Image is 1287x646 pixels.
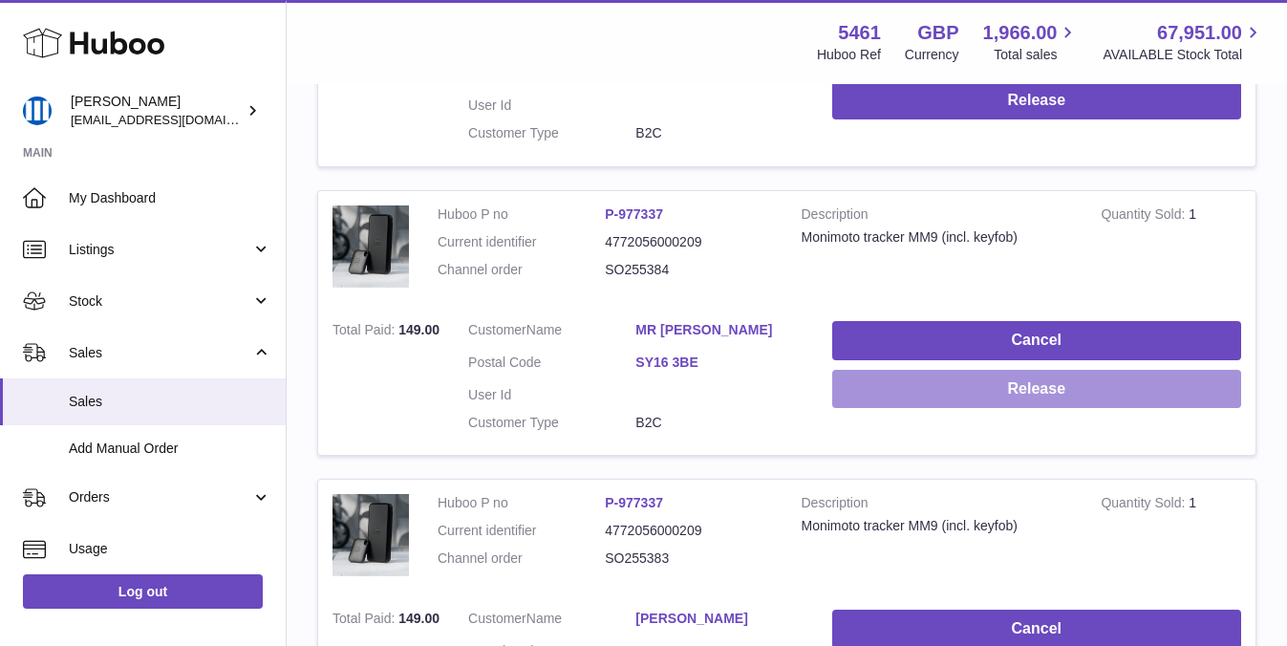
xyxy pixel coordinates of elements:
span: Orders [69,488,251,506]
a: 1,966.00 Total sales [983,20,1080,64]
dt: User Id [468,97,635,115]
dt: Huboo P no [438,205,605,224]
strong: GBP [917,20,958,46]
span: Sales [69,393,271,411]
span: Listings [69,241,251,259]
dt: Current identifier [438,233,605,251]
dt: Customer Type [468,414,635,432]
dd: SO255384 [605,261,772,279]
span: [EMAIL_ADDRESS][DOMAIN_NAME] [71,112,281,127]
strong: Description [802,205,1073,228]
span: Total sales [994,46,1079,64]
span: My Dashboard [69,189,271,207]
div: [PERSON_NAME] [71,93,243,129]
dd: B2C [635,414,803,432]
span: Sales [69,344,251,362]
a: Log out [23,574,263,609]
div: Monimoto tracker MM9 (incl. keyfob) [802,228,1073,247]
dt: Channel order [438,261,605,279]
span: AVAILABLE Stock Total [1103,46,1264,64]
strong: Total Paid [332,611,398,631]
span: 1,966.00 [983,20,1058,46]
a: [PERSON_NAME] [635,610,803,628]
dd: 4772056000209 [605,233,772,251]
span: 149.00 [398,322,440,337]
dt: Channel order [438,549,605,568]
div: Huboo Ref [817,46,881,64]
span: 67,951.00 [1157,20,1242,46]
div: Currency [905,46,959,64]
span: Add Manual Order [69,440,271,458]
span: Customer [468,322,526,337]
strong: 5461 [838,20,881,46]
dt: Huboo P no [438,494,605,512]
button: Release [832,81,1241,120]
button: Cancel [832,321,1241,360]
div: Monimoto tracker MM9 (incl. keyfob) [802,517,1073,535]
img: 1712818038.jpg [332,205,409,288]
strong: Quantity Sold [1101,495,1189,515]
td: 1 [1086,480,1255,595]
span: Usage [69,540,271,558]
td: 1 [1086,191,1255,307]
dt: Name [468,321,635,344]
button: Release [832,370,1241,409]
span: 149.00 [398,611,440,626]
a: 67,951.00 AVAILABLE Stock Total [1103,20,1264,64]
dd: 4772056000209 [605,522,772,540]
strong: Description [802,494,1073,517]
span: Stock [69,292,251,311]
a: P-977337 [605,206,663,222]
dt: Postal Code [468,354,635,377]
strong: Quantity Sold [1101,206,1189,226]
span: Customer [468,611,526,626]
img: 1712818038.jpg [332,494,409,576]
dd: B2C [635,124,803,142]
dt: Customer Type [468,124,635,142]
a: SY16 3BE [635,354,803,372]
strong: Total Paid [332,322,398,342]
img: oksana@monimoto.com [23,97,52,125]
dt: Name [468,610,635,633]
a: P-977337 [605,495,663,510]
dt: Current identifier [438,522,605,540]
a: MR [PERSON_NAME] [635,321,803,339]
dt: User Id [468,386,635,404]
dd: SO255383 [605,549,772,568]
